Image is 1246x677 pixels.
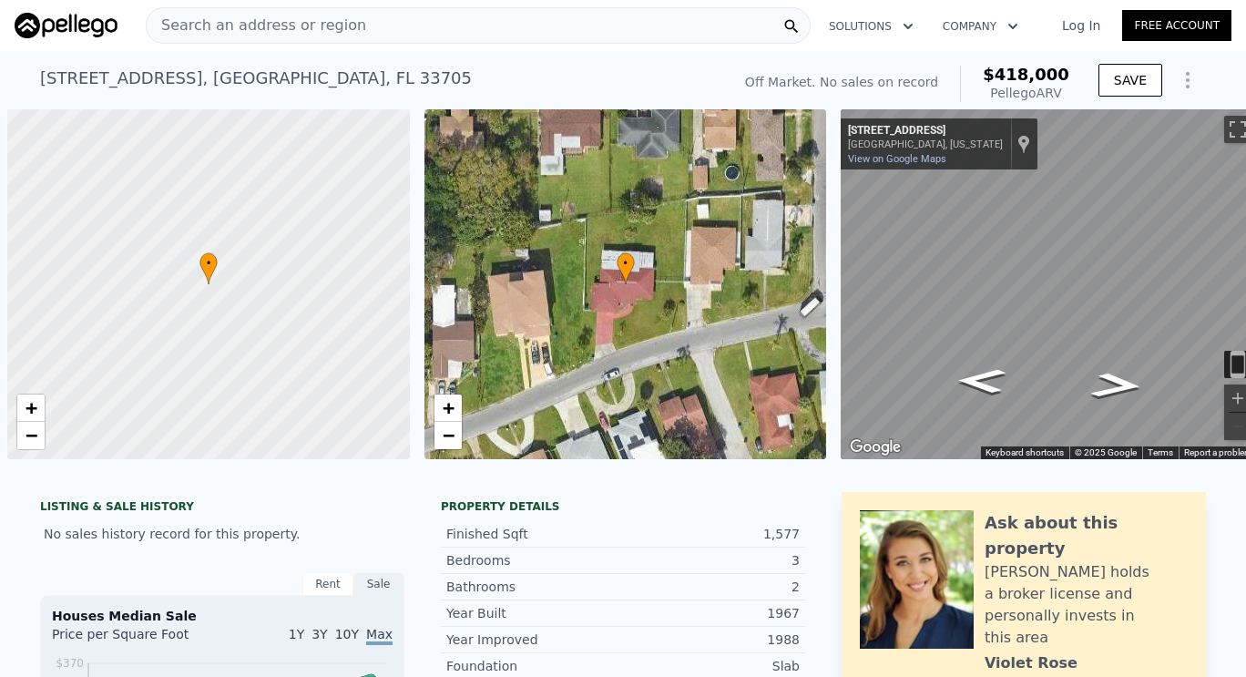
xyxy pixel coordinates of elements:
[446,631,623,649] div: Year Improved
[1069,366,1166,405] path: Go East, 27th Ave S
[845,436,905,459] img: Google
[985,561,1188,649] div: [PERSON_NAME] holds a broker license and personally invests in this area
[446,657,623,675] div: Foundation
[617,255,635,272] span: •
[623,551,800,569] div: 3
[441,499,805,514] div: Property details
[434,422,462,449] a: Zoom out
[40,518,404,550] div: No sales history record for this property.
[199,255,218,272] span: •
[1098,64,1162,97] button: SAVE
[52,607,393,625] div: Houses Median Sale
[617,252,635,284] div: •
[302,572,353,596] div: Rent
[623,657,800,675] div: Slab
[623,578,800,596] div: 2
[446,578,623,596] div: Bathrooms
[17,395,45,422] a: Zoom in
[40,499,404,518] div: LISTING & SALE HISTORY
[335,627,359,641] span: 10Y
[56,657,84,670] tspan: $370
[311,627,327,641] span: 3Y
[15,13,117,38] img: Pellego
[26,424,37,446] span: −
[985,510,1188,561] div: Ask about this property
[1017,134,1030,154] a: Show location on map
[147,15,366,36] span: Search an address or region
[983,84,1069,102] div: Pellego ARV
[986,446,1064,459] button: Keyboard shortcuts
[353,572,404,596] div: Sale
[442,396,454,419] span: +
[199,252,218,284] div: •
[1169,62,1206,98] button: Show Options
[40,66,472,91] div: [STREET_ADDRESS] , [GEOGRAPHIC_DATA] , FL 33705
[434,395,462,422] a: Zoom in
[17,422,45,449] a: Zoom out
[442,424,454,446] span: −
[936,363,1026,399] path: Go West, 27th Ave S
[1148,447,1173,457] a: Terms (opens in new tab)
[26,396,37,419] span: +
[814,10,928,43] button: Solutions
[848,124,1003,138] div: [STREET_ADDRESS]
[1075,447,1137,457] span: © 2025 Google
[623,631,800,649] div: 1988
[745,73,938,91] div: Off Market. No sales on record
[1040,16,1122,35] a: Log In
[845,436,905,459] a: Open this area in Google Maps (opens a new window)
[848,138,1003,150] div: [GEOGRAPHIC_DATA], [US_STATE]
[52,625,222,654] div: Price per Square Foot
[623,604,800,622] div: 1967
[446,525,623,543] div: Finished Sqft
[446,551,623,569] div: Bedrooms
[289,627,304,641] span: 1Y
[983,65,1069,84] span: $418,000
[446,604,623,622] div: Year Built
[928,10,1033,43] button: Company
[985,652,1077,674] div: Violet Rose
[623,525,800,543] div: 1,577
[366,627,393,645] span: Max
[848,153,946,165] a: View on Google Maps
[1122,10,1231,41] a: Free Account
